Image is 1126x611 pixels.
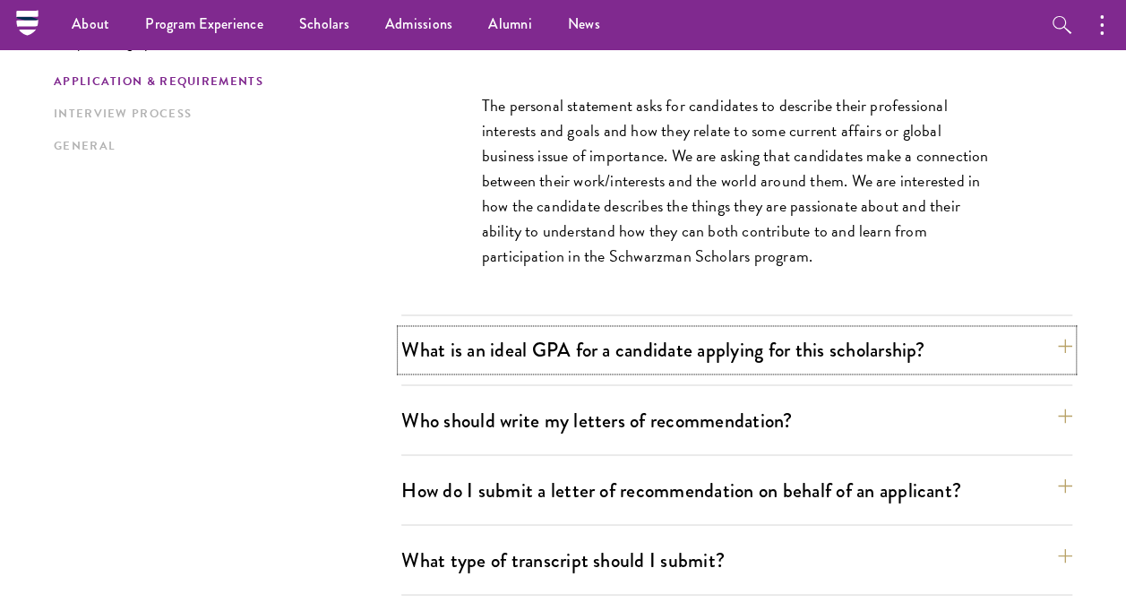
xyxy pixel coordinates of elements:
[482,93,993,270] p: The personal statement asks for candidates to describe their professional interests and goals and...
[401,400,1072,440] button: Who should write my letters of recommendation?
[401,539,1072,580] button: What type of transcript should I submit?
[54,137,391,156] a: General
[54,105,391,124] a: Interview Process
[401,330,1072,370] button: What is an ideal GPA for a candidate applying for this scholarship?
[54,73,391,91] a: Application & Requirements
[401,469,1072,510] button: How do I submit a letter of recommendation on behalf of an applicant?
[54,34,401,50] p: Jump to category:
